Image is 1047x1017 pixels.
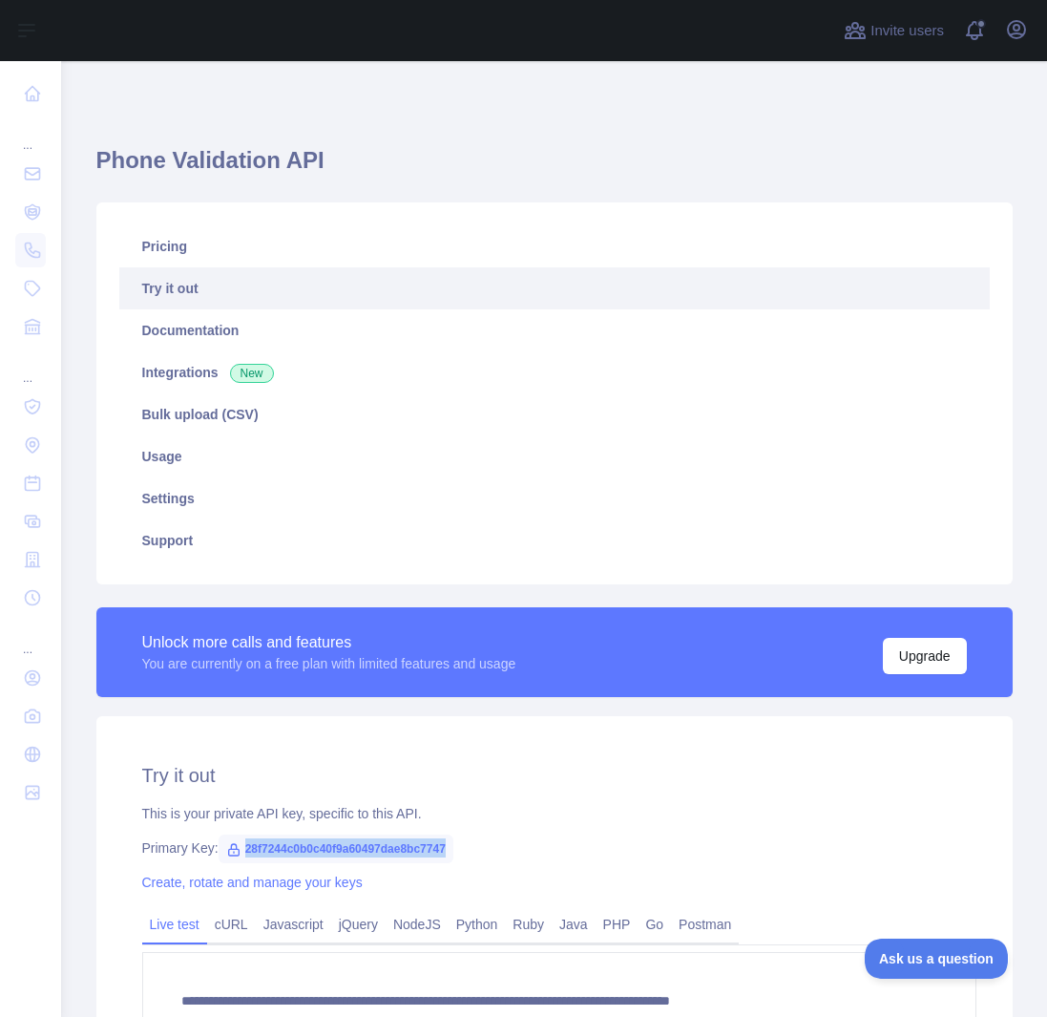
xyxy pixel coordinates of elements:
a: cURL [207,909,256,940]
div: You are currently on a free plan with limited features and usage [142,654,516,673]
iframe: Toggle Customer Support [865,939,1009,979]
div: ... [15,348,46,386]
span: Invite users [870,20,944,42]
div: ... [15,619,46,657]
a: NodeJS [386,909,449,940]
button: Invite users [840,15,948,46]
a: Python [449,909,506,940]
a: Documentation [119,309,990,351]
div: Unlock more calls and features [142,631,516,654]
a: Try it out [119,267,990,309]
a: PHP [596,909,639,940]
a: Ruby [505,909,552,940]
a: Support [119,519,990,561]
a: Bulk upload (CSV) [119,393,990,435]
h1: Phone Validation API [96,145,1013,191]
a: Pricing [119,225,990,267]
div: ... [15,115,46,153]
div: This is your private API key, specific to this API. [142,804,967,823]
button: Upgrade [883,638,967,674]
a: Usage [119,435,990,477]
div: Primary Key: [142,838,967,858]
a: Integrations New [119,351,990,393]
a: jQuery [331,909,386,940]
a: Go [638,909,671,940]
span: 28f7244c0b0c40f9a60497dae8bc7747 [219,835,453,863]
a: Create, rotate and manage your keys [142,875,363,890]
a: Settings [119,477,990,519]
a: Javascript [256,909,331,940]
span: New [230,364,274,383]
a: Postman [671,909,739,940]
a: Java [552,909,596,940]
a: Live test [142,909,207,940]
h2: Try it out [142,762,967,789]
